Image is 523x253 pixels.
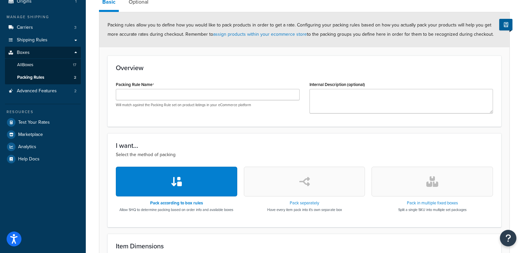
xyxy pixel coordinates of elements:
[17,88,57,94] span: Advanced Features
[17,25,33,30] span: Carriers
[73,62,76,68] span: 17
[398,207,467,212] p: Split a single SKU into multiple set packages
[119,201,233,205] h3: Pack according to box rules
[17,75,44,80] span: Packing Rules
[5,129,81,141] a: Marketplace
[5,47,81,84] li: Boxes
[108,21,494,38] span: Packing rules allow you to define how you would like to pack products in order to get a rate. Con...
[5,14,81,20] div: Manage Shipping
[116,142,493,149] h3: I want...
[18,132,43,138] span: Marketplace
[5,71,81,84] li: Packing Rules
[17,37,48,43] span: Shipping Rules
[500,230,516,246] button: Open Resource Center
[267,207,342,212] p: Have every item pack into it's own separate box
[116,64,493,71] h3: Overview
[213,31,307,38] a: assign products within your ecommerce store
[5,34,81,46] a: Shipping Rules
[119,207,233,212] p: Allow SHQ to determine packing based on order info and available boxes
[17,50,30,56] span: Boxes
[18,144,36,150] span: Analytics
[116,151,493,158] p: Select the method of packing
[5,153,81,165] a: Help Docs
[5,21,81,34] li: Carriers
[18,156,40,162] span: Help Docs
[116,103,300,107] p: Will match against the Packing Rule set on product listings in your eCommerce platform
[5,85,81,97] li: Advanced Features
[74,88,77,94] span: 2
[5,47,81,59] a: Boxes
[17,62,33,68] span: All Boxes
[74,25,77,30] span: 3
[116,242,493,250] h3: Item Dimensions
[5,141,81,153] a: Analytics
[74,75,76,80] span: 2
[5,21,81,34] a: Carriers3
[116,82,154,87] label: Packing Rule Name
[398,201,467,205] h3: Pack in multiple fixed boxes
[499,19,512,30] button: Show Help Docs
[5,59,81,71] a: AllBoxes17
[310,82,365,87] label: Internal Description (optional)
[5,116,81,128] a: Test Your Rates
[18,120,50,125] span: Test Your Rates
[5,71,81,84] a: Packing Rules2
[267,201,342,205] h3: Pack separately
[5,109,81,115] div: Resources
[5,85,81,97] a: Advanced Features2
